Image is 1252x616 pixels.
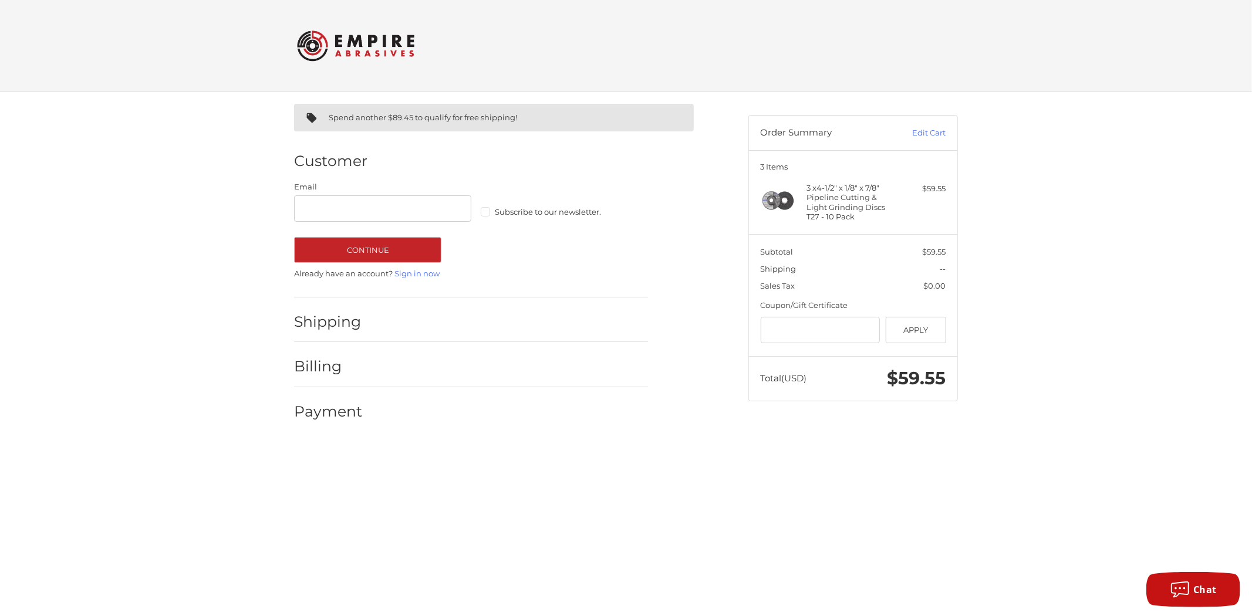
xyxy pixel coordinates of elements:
span: Subtotal [761,247,794,256]
button: Chat [1146,572,1240,607]
h3: Order Summary [761,127,887,139]
span: Shipping [761,264,797,273]
a: Sign in now [394,269,440,278]
h2: Payment [294,402,363,421]
h2: Billing [294,357,363,375]
p: Already have an account? [294,268,648,280]
h2: Customer [294,152,367,170]
img: Empire Abrasives [297,23,414,69]
span: Chat [1193,583,1217,596]
h3: 3 Items [761,162,946,171]
span: Sales Tax [761,281,795,290]
label: Email [294,181,471,193]
h2: Shipping [294,313,363,331]
div: Coupon/Gift Certificate [761,300,946,312]
input: Gift Certificate or Coupon Code [761,317,880,343]
span: Subscribe to our newsletter. [495,207,601,216]
a: Edit Cart [887,127,946,139]
span: Spend another $89.45 to qualify for free shipping! [329,113,517,122]
span: Total (USD) [761,373,807,384]
h4: 3 x 4-1/2" x 1/8" x 7/8" Pipeline Cutting & Light Grinding Discs T27 - 10 Pack [807,183,897,221]
button: Continue [294,237,441,263]
button: Apply [886,317,946,343]
span: $59.55 [923,247,946,256]
span: $0.00 [924,281,946,290]
span: $59.55 [887,367,946,389]
div: $59.55 [900,183,946,195]
span: -- [940,264,946,273]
